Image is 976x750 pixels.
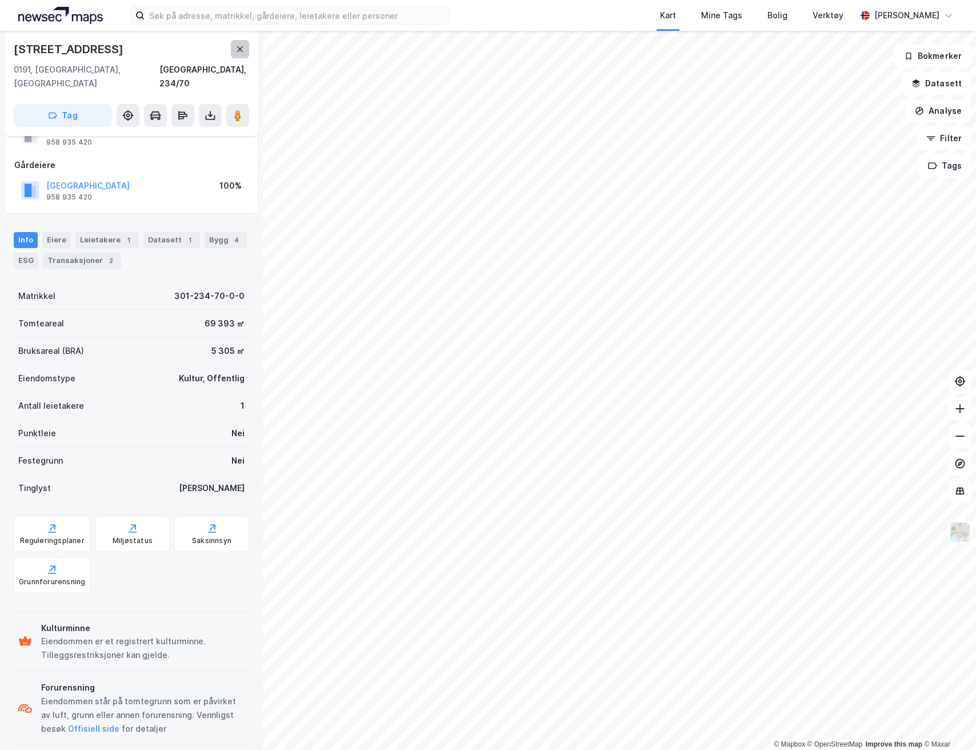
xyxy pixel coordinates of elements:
[46,193,92,202] div: 958 935 420
[660,9,676,22] div: Kart
[949,521,971,543] img: Z
[231,454,245,468] div: Nei
[813,9,843,22] div: Verktøy
[18,454,63,468] div: Festegrunn
[14,63,159,90] div: 0191, [GEOGRAPHIC_DATA], [GEOGRAPHIC_DATA]
[105,255,117,266] div: 2
[14,158,249,172] div: Gårdeiere
[179,481,245,495] div: [PERSON_NAME]
[767,9,787,22] div: Bolig
[905,99,971,122] button: Analyse
[184,234,195,246] div: 1
[874,9,939,22] div: [PERSON_NAME]
[14,104,112,127] button: Tag
[205,317,245,330] div: 69 393 ㎡
[18,399,84,413] div: Antall leietakere
[159,63,249,90] div: [GEOGRAPHIC_DATA], 234/70
[18,289,55,303] div: Matrikkel
[917,127,971,150] button: Filter
[14,232,38,248] div: Info
[774,740,805,748] a: Mapbox
[18,7,103,24] img: logo.a4113a55bc3d86da70a041830d287a7e.svg
[219,179,242,193] div: 100%
[192,536,231,545] div: Saksinnsyn
[20,536,85,545] div: Reguleringsplaner
[241,399,245,413] div: 1
[18,426,56,440] div: Punktleie
[41,695,245,736] div: Eiendommen står på tomtegrunn som er påvirket av luft, grunn eller annen forurensning. Vennligst ...
[41,621,245,635] div: Kulturminne
[14,253,38,269] div: ESG
[205,232,247,248] div: Bygg
[174,289,245,303] div: 301-234-70-0-0
[113,536,153,545] div: Miljøstatus
[866,740,922,748] a: Improve this map
[231,426,245,440] div: Nei
[18,317,64,330] div: Tomteareal
[41,681,245,695] div: Forurensning
[42,232,71,248] div: Eiere
[919,695,976,750] div: Kontrollprogram for chat
[211,344,245,358] div: 5 305 ㎡
[41,635,245,662] div: Eiendommen er et registrert kulturminne. Tilleggsrestriksjoner kan gjelde.
[894,45,971,67] button: Bokmerker
[18,481,51,495] div: Tinglyst
[231,234,242,246] div: 4
[145,7,450,24] input: Søk på adresse, matrikkel, gårdeiere, leietakere eller personer
[701,9,742,22] div: Mine Tags
[14,40,126,58] div: [STREET_ADDRESS]
[123,234,134,246] div: 1
[18,344,84,358] div: Bruksareal (BRA)
[807,740,863,748] a: OpenStreetMap
[919,695,976,750] iframe: Chat Widget
[19,577,85,587] div: Grunnforurensning
[179,372,245,385] div: Kultur, Offentlig
[143,232,200,248] div: Datasett
[46,138,92,147] div: 958 935 420
[75,232,139,248] div: Leietakere
[918,154,971,177] button: Tags
[18,372,75,385] div: Eiendomstype
[43,253,121,269] div: Transaksjoner
[902,72,971,95] button: Datasett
